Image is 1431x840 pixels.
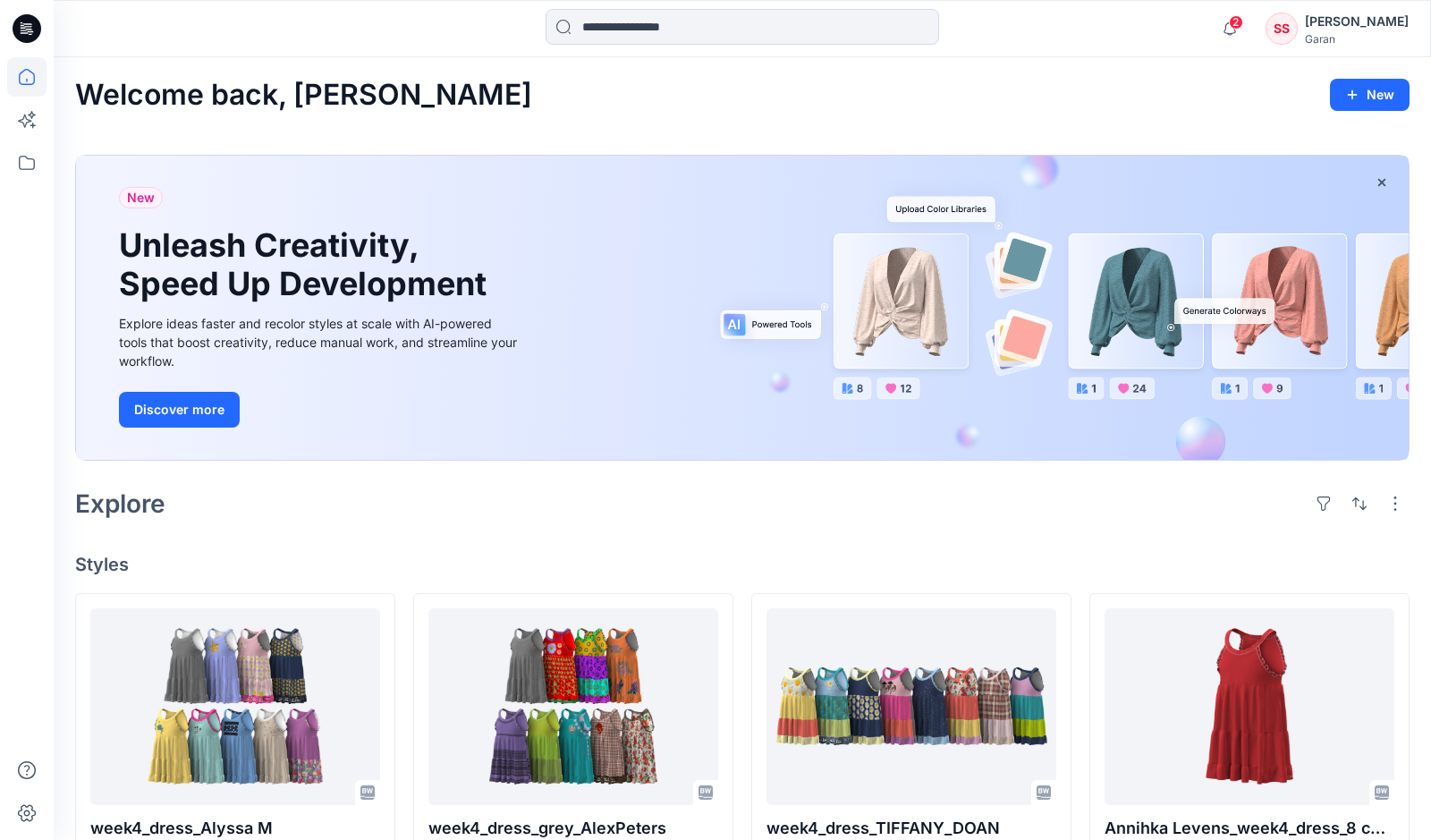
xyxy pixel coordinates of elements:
[75,489,165,518] h2: Explore
[428,608,718,805] a: week4_dress_grey_AlexPeters
[75,554,1410,575] h4: Styles
[119,392,240,428] button: Discover more
[1266,13,1298,45] div: SS
[119,392,521,428] a: Discover more
[127,187,155,208] span: New
[1105,608,1394,805] a: Annihka Levens_week4_dress_8 colorways
[1305,32,1409,46] div: Garan
[119,226,495,303] h1: Unleash Creativity, Speed Up Development
[75,79,532,112] h2: Welcome back, [PERSON_NAME]
[1305,11,1409,32] div: [PERSON_NAME]
[766,608,1056,805] a: week4_dress_TIFFANY_DOAN
[1229,15,1243,30] span: 2
[1330,79,1410,111] button: New
[119,314,521,370] div: Explore ideas faster and recolor styles at scale with AI-powered tools that boost creativity, red...
[90,608,380,805] a: week4_dress_Alyssa M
